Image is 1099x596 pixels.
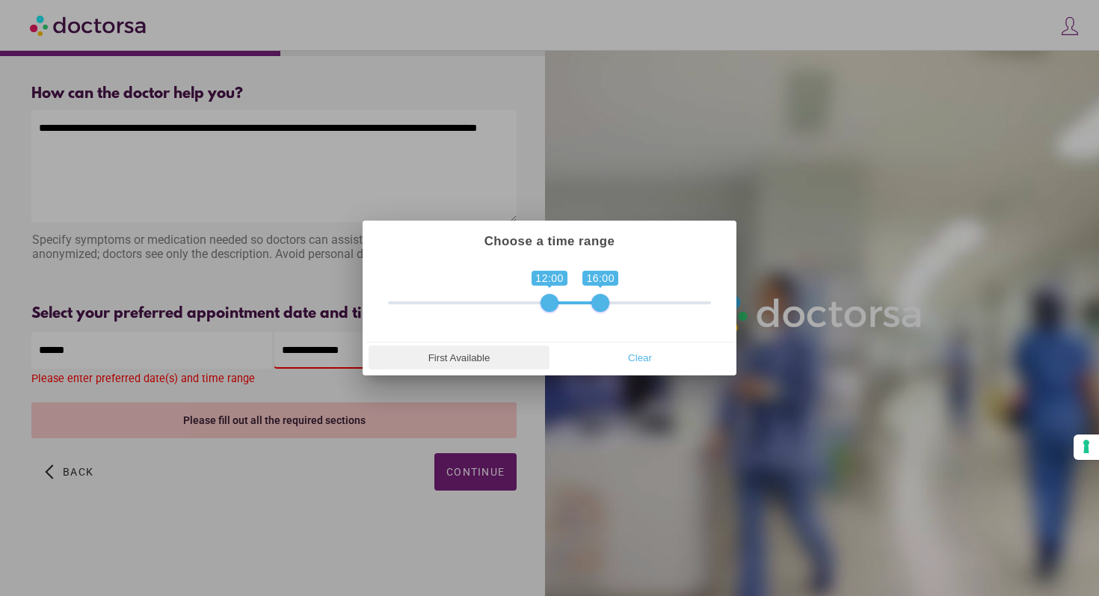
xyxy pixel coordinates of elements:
button: First Available [369,345,549,369]
span: 16:00 [582,271,618,286]
span: First Available [373,346,545,369]
button: Your consent preferences for tracking technologies [1074,434,1099,460]
span: Clear [554,346,726,369]
strong: Choose a time range [484,234,615,248]
button: Clear [549,345,730,369]
span: 12:00 [532,271,567,286]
